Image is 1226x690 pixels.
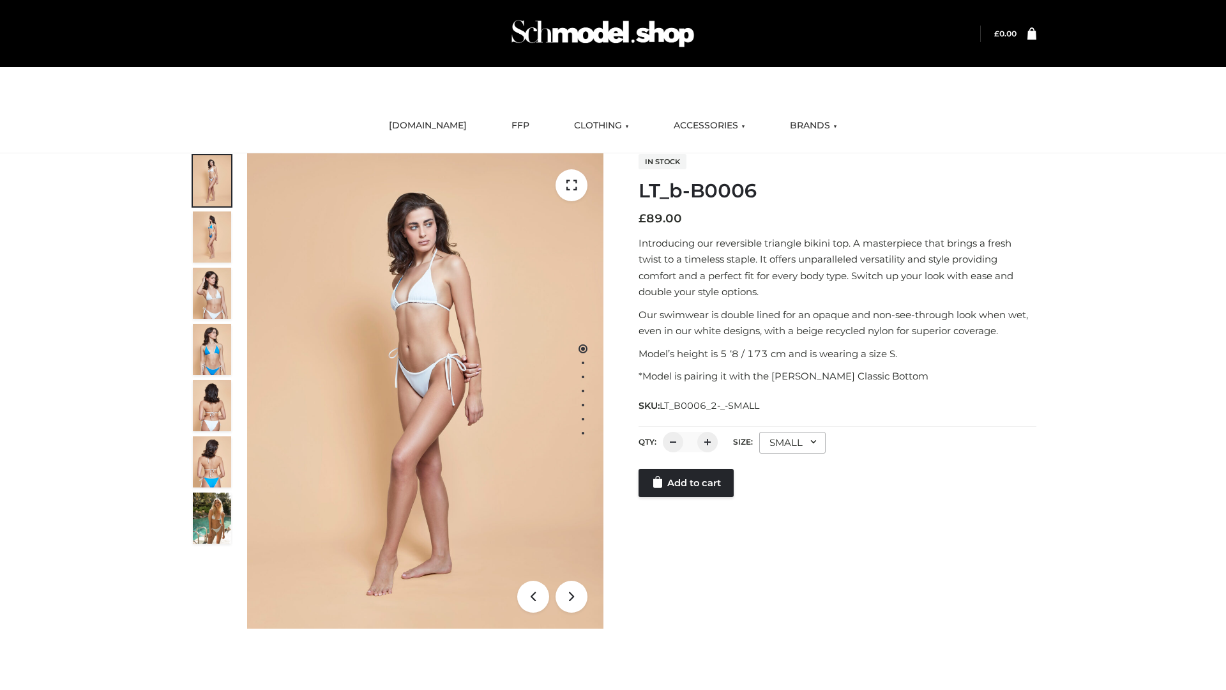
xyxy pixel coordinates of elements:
img: Arieltop_CloudNine_AzureSky2.jpg [193,493,231,544]
a: £0.00 [994,29,1017,38]
img: ArielClassicBikiniTop_CloudNine_AzureSky_OW114ECO_1 [247,153,603,629]
a: BRANDS [780,112,847,140]
img: ArielClassicBikiniTop_CloudNine_AzureSky_OW114ECO_4-scaled.jpg [193,324,231,375]
img: ArielClassicBikiniTop_CloudNine_AzureSky_OW114ECO_8-scaled.jpg [193,436,231,487]
a: FFP [502,112,539,140]
a: CLOTHING [564,112,639,140]
p: Our swimwear is double lined for an opaque and non-see-through look when wet, even in our white d... [639,307,1036,339]
span: £ [994,29,999,38]
img: ArielClassicBikiniTop_CloudNine_AzureSky_OW114ECO_7-scaled.jpg [193,380,231,431]
img: Schmodel Admin 964 [507,8,699,59]
div: SMALL [759,432,826,454]
a: Add to cart [639,469,734,497]
img: ArielClassicBikiniTop_CloudNine_AzureSky_OW114ECO_1-scaled.jpg [193,155,231,206]
img: ArielClassicBikiniTop_CloudNine_AzureSky_OW114ECO_3-scaled.jpg [193,268,231,319]
span: £ [639,211,646,226]
bdi: 89.00 [639,211,682,226]
a: ACCESSORIES [664,112,755,140]
span: In stock [639,154,686,169]
span: LT_B0006_2-_-SMALL [660,400,759,411]
label: QTY: [639,437,656,447]
label: Size: [733,437,753,447]
span: SKU: [639,398,761,413]
p: *Model is pairing it with the [PERSON_NAME] Classic Bottom [639,368,1036,385]
a: [DOMAIN_NAME] [379,112,476,140]
h1: LT_b-B0006 [639,180,1036,203]
bdi: 0.00 [994,29,1017,38]
p: Introducing our reversible triangle bikini top. A masterpiece that brings a fresh twist to a time... [639,235,1036,300]
p: Model’s height is 5 ‘8 / 173 cm and is wearing a size S. [639,346,1036,362]
img: ArielClassicBikiniTop_CloudNine_AzureSky_OW114ECO_2-scaled.jpg [193,211,231,263]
